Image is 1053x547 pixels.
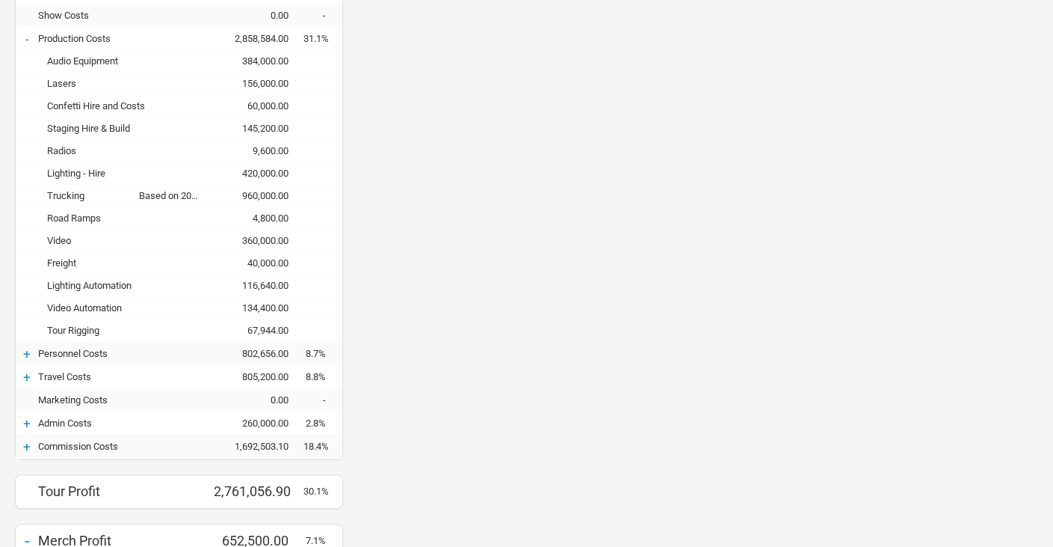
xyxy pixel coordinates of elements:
div: + [16,416,38,431]
div: Admin Costs [38,418,214,429]
div: Tour Rigging [38,325,214,336]
div: - [303,10,341,21]
div: + [16,346,38,361]
div: - [303,394,341,406]
div: 134,400.00 [214,302,303,314]
div: Video [38,235,214,246]
div: 156,000.00 [214,78,303,89]
div: Confetti Hire and Costs [38,100,214,111]
div: Trucking [38,190,139,201]
div: 0.00 [214,394,303,406]
div: 67,944.00 [214,325,303,336]
div: Show Costs [38,10,214,21]
div: 805,200.00 [214,371,303,382]
div: 802,656.00 [214,348,303,359]
div: 7.1% [303,535,341,546]
div: 0.00 [214,10,303,21]
div: Production Costs [38,33,214,44]
div: 2,858,584.00 [214,33,303,44]
div: Tour Profit [38,483,214,499]
div: 116,640.00 [214,280,303,291]
div: 1,692,503.10 [214,441,303,452]
div: 8.8% [303,371,341,382]
div: Audio Equipment [38,55,214,67]
div: 60,000.00 [214,100,303,111]
div: Lighting - Hire [38,168,214,179]
div: 384,000.00 [214,55,303,67]
div: Personnel Costs [38,348,214,359]
div: Marketing Costs [38,394,214,406]
div: 260,000.00 [214,418,303,429]
div: 960,000.00 [214,190,303,201]
div: + [16,439,38,454]
div: 9,600.00 [214,145,303,156]
div: Lighting Automation [38,280,214,291]
div: 420,000.00 [214,168,303,179]
div: 4,800.00 [214,213,303,224]
div: Lasers [38,78,214,89]
div: 40,000.00 [214,257,303,269]
div: 145,200.00 [214,123,303,134]
div: + [16,370,38,385]
div: 18.4% [303,441,341,452]
div: Freight [38,257,214,269]
div: Road Ramps [38,213,214,224]
div: 8.7% [303,348,341,359]
div: Commission Costs [38,441,214,452]
div: Based on 20 trucks [139,190,214,201]
div: 30.1% [303,486,341,497]
div: Video Automation [38,302,214,314]
div: 360,000.00 [214,235,303,246]
div: 2.8% [303,418,341,429]
div: Travel Costs [38,371,214,382]
div: Staging Hire & Build [38,123,214,134]
div: Radios [38,145,214,156]
div: 2,761,056.90 [214,483,303,499]
div: 31.1% [303,33,341,44]
div: - [16,31,38,46]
